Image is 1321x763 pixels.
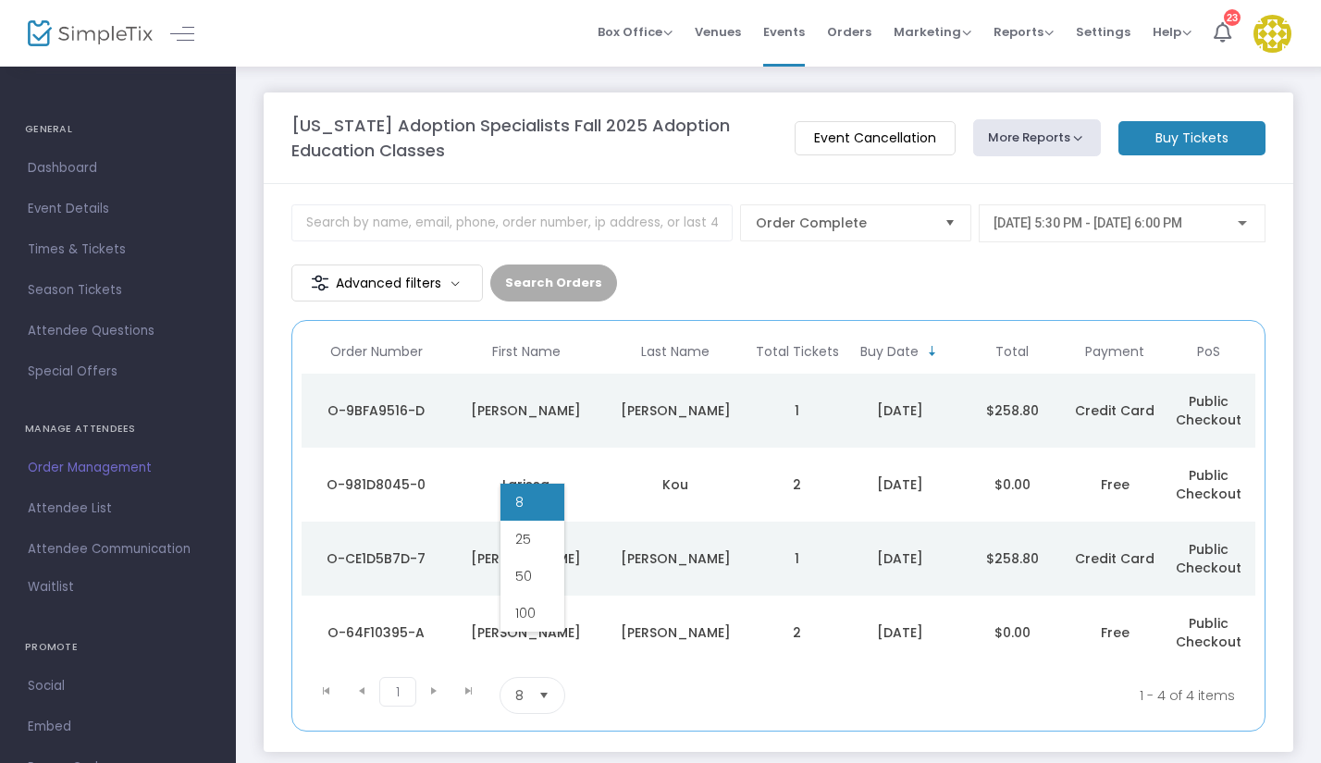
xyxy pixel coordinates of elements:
span: 8 [515,686,524,705]
div: Kou [605,475,746,494]
span: Social [28,674,208,698]
span: Buy Date [860,344,919,360]
h4: PROMOTE [25,629,211,666]
td: 2 [750,596,844,670]
span: Total [995,344,1029,360]
div: Ferrin [605,549,746,568]
h4: GENERAL [25,111,211,148]
span: Events [763,8,805,55]
td: $0.00 [957,596,1068,670]
div: Mary [456,623,597,642]
span: Season Tickets [28,278,208,302]
span: Waitlist [28,578,74,597]
span: 8 [515,493,524,511]
span: Help [1153,23,1191,41]
span: Public Checkout [1176,392,1241,429]
span: Event Details [28,197,208,221]
span: Public Checkout [1176,540,1241,577]
span: First Name [492,344,561,360]
div: O-9BFA9516-D [306,401,447,420]
div: 7/24/2025 [848,623,951,642]
span: [DATE] 5:30 PM - [DATE] 6:00 PM [994,215,1182,230]
div: Barton [605,401,746,420]
input: Search by name, email, phone, order number, ip address, or last 4 digits of card [291,204,733,241]
td: $258.80 [957,522,1068,596]
span: Public Checkout [1176,466,1241,503]
span: Marketing [894,23,971,41]
button: Select [937,205,963,240]
m-panel-title: [US_STATE] Adoption Specialists Fall 2025 Adoption Education Classes [291,113,776,163]
span: Order Complete [756,214,930,232]
th: Total Tickets [750,330,844,374]
span: Sortable [925,344,940,359]
span: Page 1 [379,677,416,707]
span: Free [1101,475,1130,494]
span: Credit Card [1075,401,1154,420]
span: Free [1101,623,1130,642]
div: 8/18/2025 [848,401,951,420]
span: Times & Tickets [28,238,208,262]
span: Public Checkout [1176,614,1241,651]
span: 100 [515,604,536,622]
span: Credit Card [1075,549,1154,568]
div: O-64F10395-A [306,623,447,642]
button: Select [531,678,557,713]
div: Christopher [456,549,597,568]
td: 1 [750,374,844,448]
span: Embed [28,715,208,739]
span: Settings [1076,8,1130,55]
span: Order Management [28,456,208,480]
div: Larissa [456,475,597,494]
img: filter [311,274,329,292]
div: 7/24/2025 [848,549,951,568]
div: 23 [1224,9,1241,26]
span: Order Number [330,344,423,360]
span: Reports [994,23,1054,41]
span: Dashboard [28,156,208,180]
td: 1 [750,522,844,596]
td: 2 [750,448,844,522]
button: More Reports [973,119,1101,156]
div: O-CE1D5B7D-7 [306,549,447,568]
span: Payment [1085,344,1144,360]
m-button: Event Cancellation [795,121,956,155]
span: Last Name [641,344,710,360]
span: Box Office [598,23,673,41]
kendo-pager-info: 1 - 4 of 4 items [748,677,1235,714]
span: 25 [515,530,531,548]
td: $0.00 [957,448,1068,522]
div: Rebecca [456,401,597,420]
h4: MANAGE ATTENDEES [25,411,211,448]
span: Attendee Questions [28,319,208,343]
m-button: Buy Tickets [1118,121,1265,155]
span: Venues [695,8,741,55]
div: Data table [302,330,1255,670]
td: $258.80 [957,374,1068,448]
span: Special Offers [28,360,208,384]
span: Attendee List [28,497,208,521]
m-button: Advanced filters [291,265,483,302]
span: 50 [515,567,532,585]
div: Hewitt [605,623,746,642]
div: O-981D8045-0 [306,475,447,494]
span: Attendee Communication [28,537,208,561]
div: 8/1/2025 [848,475,951,494]
span: PoS [1197,344,1220,360]
span: Orders [827,8,871,55]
